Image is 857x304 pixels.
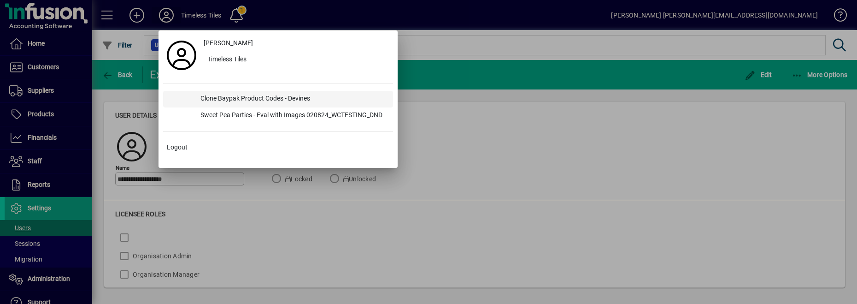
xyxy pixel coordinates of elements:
a: [PERSON_NAME] [200,35,393,52]
button: Sweet Pea Parties - Eval with Images 020824_WCTESTING_DND [163,107,393,124]
button: Timeless Tiles [200,52,393,68]
div: Sweet Pea Parties - Eval with Images 020824_WCTESTING_DND [193,107,393,124]
span: Logout [167,143,188,152]
button: Logout [163,139,393,156]
button: Clone Baypak Product Codes - Devines [163,91,393,107]
a: Profile [163,47,200,64]
span: [PERSON_NAME] [204,38,253,48]
div: Clone Baypak Product Codes - Devines [193,91,393,107]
